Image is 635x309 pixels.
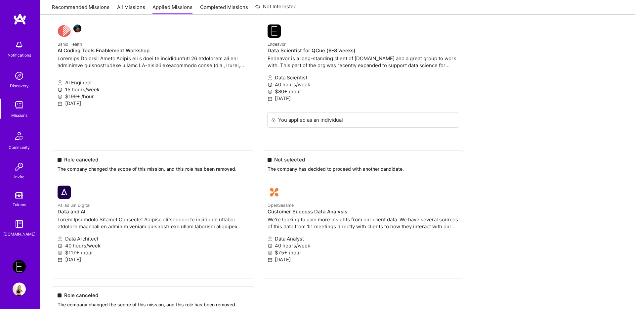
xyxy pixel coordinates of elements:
a: Endeavor: Data Team- 3338DES275 [11,260,27,273]
a: All Missions [117,4,145,15]
div: Invite [14,173,24,180]
a: Applied Missions [152,4,192,15]
a: User Avatar [11,283,27,296]
div: Missions [11,112,27,119]
img: discovery [13,69,26,82]
img: bell [13,38,26,52]
a: Recommended Missions [52,4,109,15]
img: Community [11,128,27,144]
img: tokens [15,192,23,199]
div: Notifications [8,52,31,59]
img: logo [13,13,26,25]
a: Completed Missions [200,4,248,15]
img: Endeavor: Data Team- 3338DES275 [13,260,26,273]
a: Not Interested [255,3,297,15]
div: Discovery [10,82,29,89]
div: Tokens [13,201,26,208]
img: User Avatar [13,283,26,296]
div: Community [9,144,30,151]
div: [DOMAIN_NAME] [3,231,35,238]
img: Invite [13,160,26,173]
img: teamwork [13,99,26,112]
img: guide book [13,217,26,231]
